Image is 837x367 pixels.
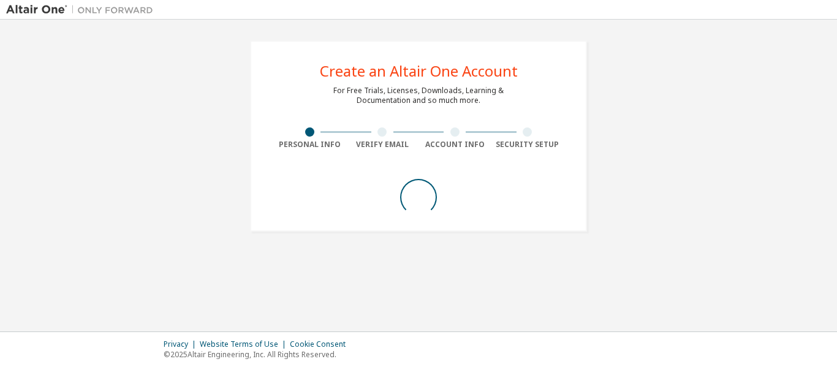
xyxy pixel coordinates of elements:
div: Personal Info [273,140,346,149]
div: Website Terms of Use [200,339,290,349]
p: © 2025 Altair Engineering, Inc. All Rights Reserved. [164,349,353,360]
div: Privacy [164,339,200,349]
div: Verify Email [346,140,419,149]
div: Cookie Consent [290,339,353,349]
div: Security Setup [491,140,564,149]
div: For Free Trials, Licenses, Downloads, Learning & Documentation and so much more. [333,86,504,105]
div: Account Info [418,140,491,149]
div: Create an Altair One Account [320,64,518,78]
img: Altair One [6,4,159,16]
